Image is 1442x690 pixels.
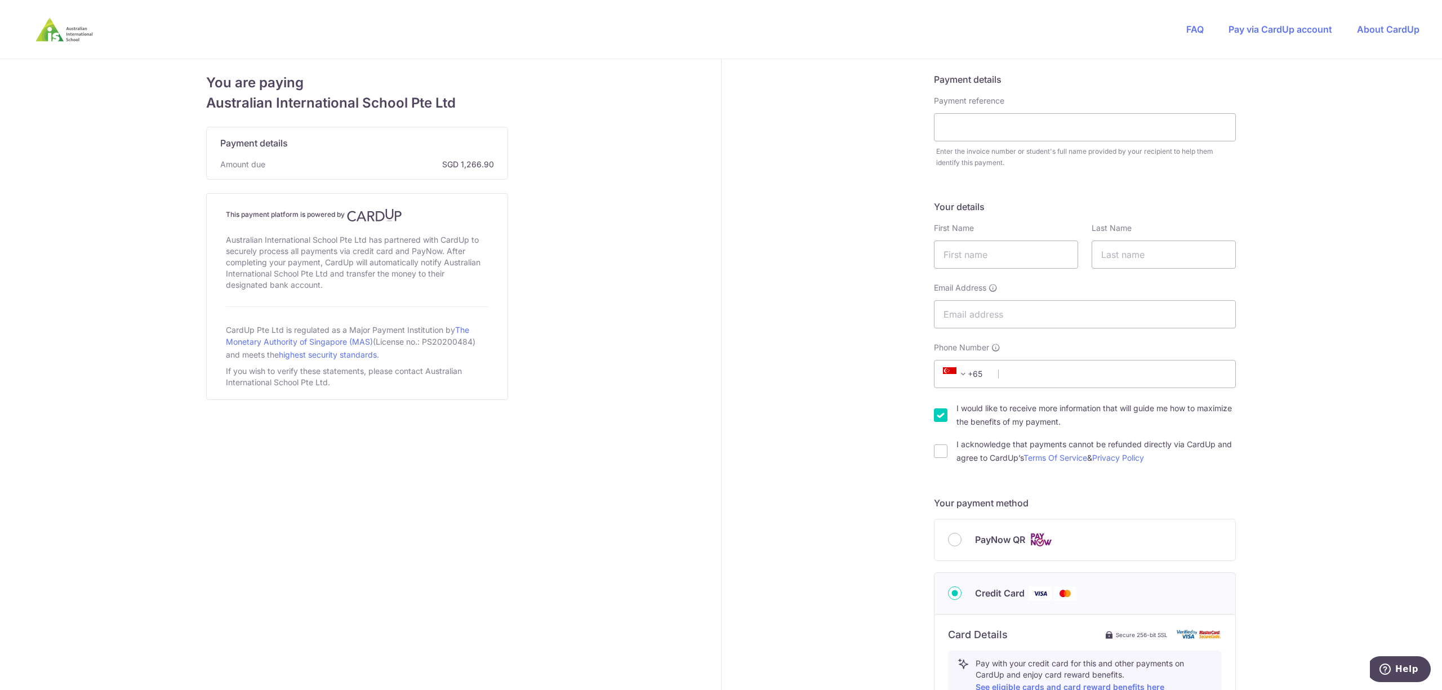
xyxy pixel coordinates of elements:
[1370,656,1431,684] iframe: Opens a widget where you can find more information
[220,136,288,150] span: Payment details
[1029,586,1052,600] img: Visa
[934,73,1236,86] h5: Payment details
[934,282,986,293] span: Email Address
[1092,453,1144,462] a: Privacy Policy
[948,533,1222,547] div: PayNow QR Cards logo
[975,586,1025,600] span: Credit Card
[1177,630,1222,639] img: card secure
[934,300,1236,328] input: Email address
[1092,222,1132,234] label: Last Name
[934,496,1236,510] h5: Your payment method
[936,146,1236,168] div: Enter the invoice number or student's full name provided by your recipient to help them identify ...
[934,222,974,234] label: First Name
[934,95,1004,106] label: Payment reference
[975,533,1025,546] span: PayNow QR
[1023,453,1087,462] a: Terms Of Service
[956,438,1236,465] label: I acknowledge that payments cannot be refunded directly via CardUp and agree to CardUp’s &
[943,367,970,381] span: +65
[1357,24,1419,35] a: About CardUp
[1116,630,1168,639] span: Secure 256-bit SSL
[1229,24,1332,35] a: Pay via CardUp account
[206,93,508,113] span: Australian International School Pte Ltd
[279,350,377,359] a: highest security standards
[226,232,488,293] div: Australian International School Pte Ltd has partnered with CardUp to securely process all payment...
[220,159,265,170] span: Amount due
[206,73,508,93] span: You are paying
[1054,586,1076,600] img: Mastercard
[934,342,989,353] span: Phone Number
[934,200,1236,213] h5: Your details
[948,586,1222,600] div: Credit Card Visa Mastercard
[1030,533,1052,547] img: Cards logo
[270,159,494,170] span: SGD 1,266.90
[226,363,488,390] div: If you wish to verify these statements, please contact Australian International School Pte Ltd.
[934,241,1078,269] input: First name
[1092,241,1236,269] input: Last name
[226,208,488,222] h4: This payment platform is powered by
[1186,24,1204,35] a: FAQ
[226,320,488,363] div: CardUp Pte Ltd is regulated as a Major Payment Institution by (License no.: PS20200484) and meets...
[347,208,402,222] img: CardUp
[948,628,1008,642] h6: Card Details
[956,402,1236,429] label: I would like to receive more information that will guide me how to maximize the benefits of my pa...
[940,367,990,381] span: +65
